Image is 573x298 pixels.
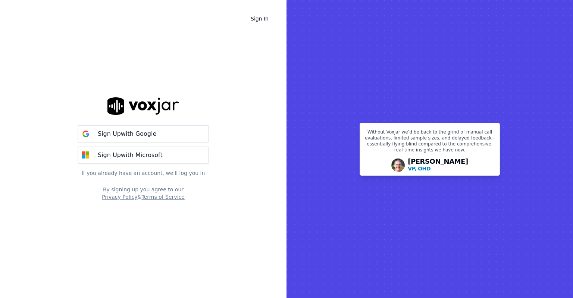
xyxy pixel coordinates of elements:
[78,147,209,163] button: Sign Upwith Microsoft
[408,158,468,172] div: [PERSON_NAME]
[78,148,93,163] img: microsoft Sign Up button
[78,126,93,141] img: google Sign Up button
[98,151,163,160] p: Sign Up with Microsoft
[107,97,179,115] img: logo
[78,169,209,177] p: If you already have an account, we'll log you in
[78,186,209,201] div: By signing up you agree to our &
[78,125,209,142] button: Sign Upwith Google
[364,129,495,156] p: Without Voxjar we’d be back to the grind of manual call evaluations, limited sample sizes, and de...
[245,12,275,25] a: Sign In
[391,159,405,172] img: Avatar
[408,165,430,172] p: VP, OHD
[102,193,137,201] button: Privacy Policy
[98,129,156,138] p: Sign Up with Google
[141,193,184,201] button: Terms of Service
